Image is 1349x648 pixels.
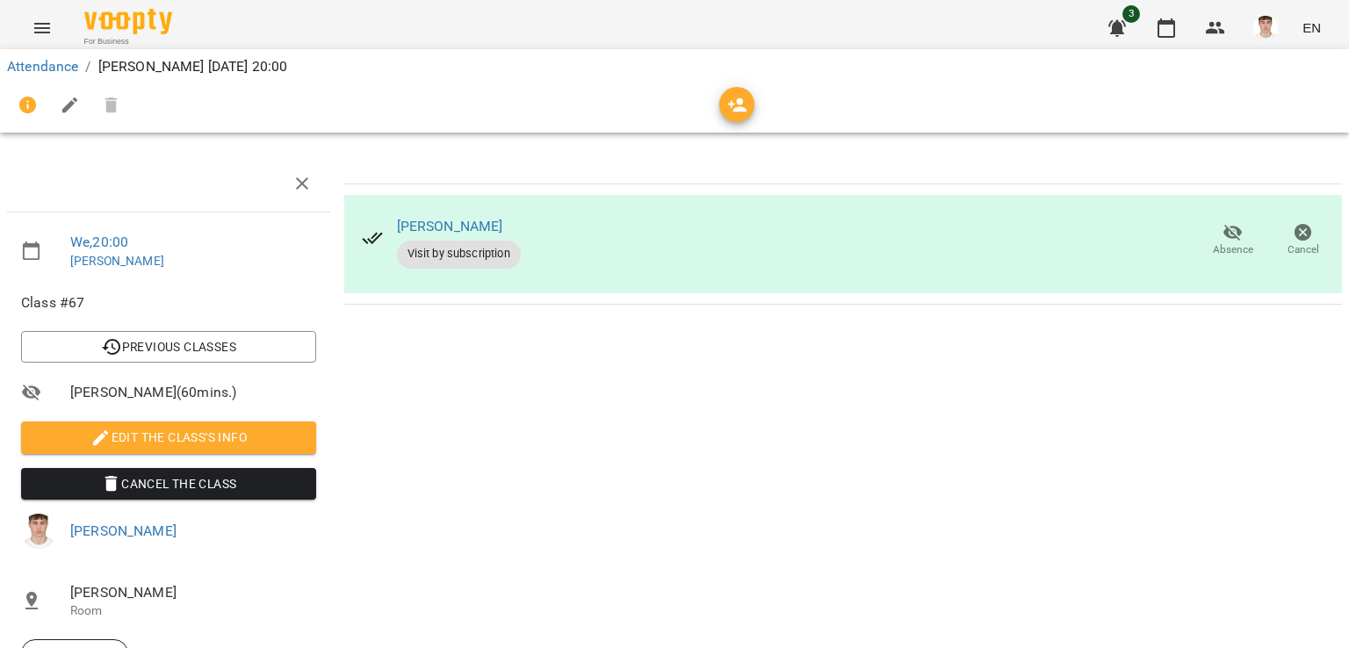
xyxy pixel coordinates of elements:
[7,56,1342,77] nav: breadcrumb
[21,421,316,453] button: Edit the class's Info
[70,382,316,403] span: [PERSON_NAME] ( 60 mins. )
[7,58,78,75] a: Attendance
[397,218,503,234] a: [PERSON_NAME]
[1213,242,1253,257] span: Absence
[84,36,172,47] span: For Business
[21,292,316,313] span: Class #67
[70,602,316,620] p: Room
[21,7,63,49] button: Menu
[1288,242,1319,257] span: Cancel
[21,331,316,363] button: Previous Classes
[1295,11,1328,44] button: EN
[1198,216,1268,265] button: Absence
[84,9,172,34] img: Voopty Logo
[70,582,316,603] span: [PERSON_NAME]
[21,468,316,500] button: Cancel the class
[397,246,521,262] span: Visit by subscription
[1302,18,1321,37] span: EN
[35,336,302,357] span: Previous Classes
[35,473,302,494] span: Cancel the class
[70,522,177,539] a: [PERSON_NAME]
[1122,5,1140,23] span: 3
[1253,16,1278,40] img: 8fe045a9c59afd95b04cf3756caf59e6.jpg
[1268,216,1338,265] button: Cancel
[35,427,302,448] span: Edit the class's Info
[21,514,56,549] img: 8fe045a9c59afd95b04cf3756caf59e6.jpg
[98,56,288,77] p: [PERSON_NAME] [DATE] 20:00
[85,56,90,77] li: /
[70,234,128,250] a: We , 20:00
[70,254,164,268] a: [PERSON_NAME]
